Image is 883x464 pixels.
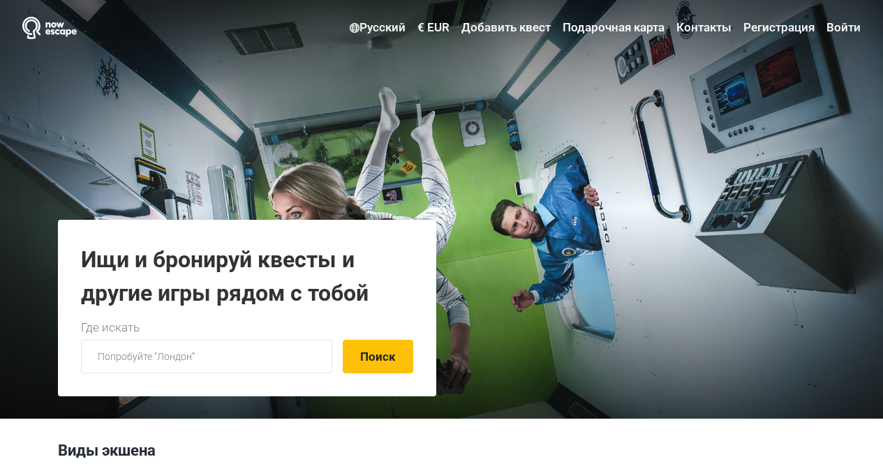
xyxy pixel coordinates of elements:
img: Nowescape logo [22,17,77,39]
h1: Ищи и бронируй квесты и другие игры рядом с тобой [81,243,413,310]
input: Попробуйте “Лондон” [81,340,332,373]
label: Где искать [81,319,140,337]
a: Контакты [673,15,735,40]
img: Русский [350,23,359,33]
a: Войти [823,15,861,40]
a: Русский [346,15,409,40]
a: Регистрация [740,15,818,40]
a: € EUR [414,15,453,40]
a: Добавить квест [458,15,554,40]
a: Подарочная карта [559,15,668,40]
button: Поиск [343,340,413,373]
